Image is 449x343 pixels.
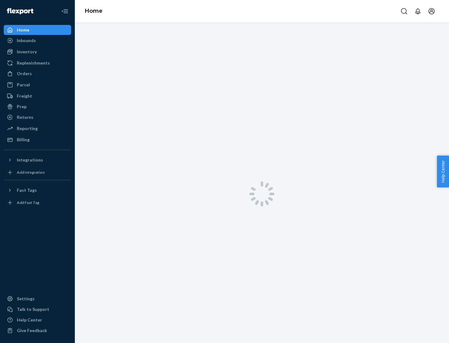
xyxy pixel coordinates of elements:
a: Replenishments [4,58,71,68]
div: Home [17,27,29,33]
a: Orders [4,69,71,79]
div: Inventory [17,49,37,55]
a: Add Integration [4,167,71,177]
a: Settings [4,294,71,304]
div: Fast Tags [17,187,37,193]
div: Give Feedback [17,327,47,334]
div: Settings [17,296,35,302]
div: Inbounds [17,37,36,44]
a: Reporting [4,123,71,133]
div: Returns [17,114,33,120]
button: Open notifications [412,5,424,17]
a: Freight [4,91,71,101]
a: Prep [4,102,71,112]
button: Integrations [4,155,71,165]
button: Give Feedback [4,326,71,336]
div: Replenishments [17,60,50,66]
a: Returns [4,112,71,122]
div: Freight [17,93,32,99]
a: Home [4,25,71,35]
button: Help Center [437,156,449,187]
div: Reporting [17,125,38,132]
div: Integrations [17,157,43,163]
div: Parcel [17,82,30,88]
div: Add Fast Tag [17,200,39,205]
div: Prep [17,104,27,110]
a: Add Fast Tag [4,198,71,208]
div: Talk to Support [17,306,49,312]
div: Help Center [17,317,42,323]
button: Close Navigation [59,5,71,17]
img: Flexport logo [7,8,33,14]
button: Open account menu [425,5,438,17]
a: Inbounds [4,36,71,46]
div: Orders [17,70,32,77]
div: Billing [17,137,30,143]
button: Fast Tags [4,185,71,195]
ol: breadcrumbs [80,2,108,20]
a: Inventory [4,47,71,57]
a: Talk to Support [4,304,71,314]
button: Open Search Box [398,5,410,17]
div: Add Integration [17,170,45,175]
a: Help Center [4,315,71,325]
a: Home [85,7,103,14]
a: Parcel [4,80,71,90]
a: Billing [4,135,71,145]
